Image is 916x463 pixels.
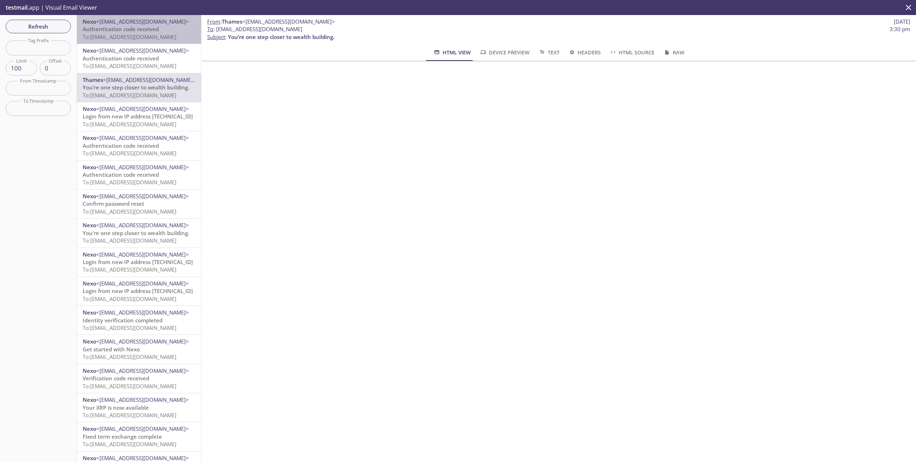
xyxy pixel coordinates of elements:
span: <[EMAIL_ADDRESS][DOMAIN_NAME]> [96,425,189,432]
span: To: [EMAIL_ADDRESS][DOMAIN_NAME] [83,92,176,99]
span: HTML View [433,48,471,57]
span: Fixed term exchange complete [83,433,162,440]
span: To: [EMAIL_ADDRESS][DOMAIN_NAME] [83,324,176,331]
button: Refresh [6,20,71,33]
div: Nexo<[EMAIL_ADDRESS][DOMAIN_NAME]>Authentication code receivedTo:[EMAIL_ADDRESS][DOMAIN_NAME] [77,15,201,44]
span: Nexo [83,221,96,229]
span: <[EMAIL_ADDRESS][DOMAIN_NAME]> [96,164,189,171]
span: To: [EMAIL_ADDRESS][DOMAIN_NAME] [83,179,176,186]
span: Authentication code received [83,55,159,62]
span: Nexo [83,280,96,287]
span: To: [EMAIL_ADDRESS][DOMAIN_NAME] [83,62,176,69]
span: Nexo [83,454,96,462]
span: Raw [663,48,684,57]
span: To: [EMAIL_ADDRESS][DOMAIN_NAME] [83,382,176,390]
div: Nexo<[EMAIL_ADDRESS][DOMAIN_NAME]>Fixed term exchange completeTo:[EMAIL_ADDRESS][DOMAIN_NAME] [77,422,201,451]
span: Authentication code received [83,142,159,149]
span: <[EMAIL_ADDRESS][DOMAIN_NAME]> [96,396,189,403]
p: : [207,25,910,41]
span: <[EMAIL_ADDRESS][DOMAIN_NAME]> [96,309,189,316]
span: To [207,25,213,33]
span: testmail [6,4,28,11]
span: To: [EMAIL_ADDRESS][DOMAIN_NAME] [83,208,176,215]
div: Nexo<[EMAIL_ADDRESS][DOMAIN_NAME]>Authentication code receivedTo:[EMAIL_ADDRESS][DOMAIN_NAME] [77,131,201,160]
span: To: [EMAIL_ADDRESS][DOMAIN_NAME] [83,353,176,360]
span: To: [EMAIL_ADDRESS][DOMAIN_NAME] [83,121,176,128]
span: Nexo [83,164,96,171]
div: Nexo<[EMAIL_ADDRESS][DOMAIN_NAME]>Get started with NexoTo:[EMAIL_ADDRESS][DOMAIN_NAME] [77,335,201,364]
span: Get started with Nexo [83,346,140,353]
span: Authentication code received [83,25,159,33]
span: <[EMAIL_ADDRESS][DOMAIN_NAME]> [242,18,335,25]
div: Nexo<[EMAIL_ADDRESS][DOMAIN_NAME]>Identity verification completedTo:[EMAIL_ADDRESS][DOMAIN_NAME] [77,306,201,335]
span: Verification code received [83,375,149,382]
span: Nexo [83,396,96,403]
div: Nexo<[EMAIL_ADDRESS][DOMAIN_NAME]>Login from new IP address [TECHNICAL_ID]To:[EMAIL_ADDRESS][DOMA... [77,277,201,306]
span: To: [EMAIL_ADDRESS][DOMAIN_NAME] [83,150,176,157]
div: Nexo<[EMAIL_ADDRESS][DOMAIN_NAME]>Your XRP is now availableTo:[EMAIL_ADDRESS][DOMAIN_NAME] [77,393,201,422]
div: Nexo<[EMAIL_ADDRESS][DOMAIN_NAME]>You’re one step closer to wealth building.To:[EMAIL_ADDRESS][DO... [77,219,201,247]
span: Nexo [83,425,96,432]
span: : [207,18,335,25]
span: HTML Source [609,48,654,57]
span: Nexo [83,192,96,200]
span: To: [EMAIL_ADDRESS][DOMAIN_NAME] [83,266,176,273]
span: You’re one step closer to wealth building. [83,229,189,237]
span: <[EMAIL_ADDRESS][DOMAIN_NAME]> [96,280,189,287]
span: <[EMAIL_ADDRESS][DOMAIN_NAME]> [96,251,189,258]
div: Nexo<[EMAIL_ADDRESS][DOMAIN_NAME]>Verification code receivedTo:[EMAIL_ADDRESS][DOMAIN_NAME] [77,364,201,393]
span: <[EMAIL_ADDRESS][DOMAIN_NAME]> [96,454,189,462]
span: To: [EMAIL_ADDRESS][DOMAIN_NAME] [83,33,176,40]
span: : [EMAIL_ADDRESS][DOMAIN_NAME] [207,25,302,33]
span: Authentication code received [83,171,159,178]
span: [DATE] [894,18,910,25]
span: <[EMAIL_ADDRESS][DOMAIN_NAME]> [96,338,189,345]
span: <[EMAIL_ADDRESS][DOMAIN_NAME]> [96,47,189,54]
span: <[EMAIL_ADDRESS][DOMAIN_NAME]> [96,105,189,112]
span: Subject [207,33,225,40]
span: <[EMAIL_ADDRESS][DOMAIN_NAME]> [96,134,189,141]
span: Device Preview [479,48,530,57]
span: 3:30 pm [890,25,910,33]
div: Thames<[EMAIL_ADDRESS][DOMAIN_NAME]>You’re one step closer to wealth building.To:[EMAIL_ADDRESS][... [77,73,201,102]
span: Confirm password reset [83,200,144,207]
span: To: [EMAIL_ADDRESS][DOMAIN_NAME] [83,295,176,302]
span: Headers [568,48,601,57]
span: <[EMAIL_ADDRESS][DOMAIN_NAME]> [103,76,196,83]
span: Nexo [83,309,96,316]
span: <[EMAIL_ADDRESS][DOMAIN_NAME]> [96,367,189,374]
span: <[EMAIL_ADDRESS][DOMAIN_NAME]> [96,18,189,25]
div: Nexo<[EMAIL_ADDRESS][DOMAIN_NAME]>Login from new IP address [TECHNICAL_ID]To:[EMAIL_ADDRESS][DOMA... [77,248,201,277]
div: Nexo<[EMAIL_ADDRESS][DOMAIN_NAME]>Confirm password resetTo:[EMAIL_ADDRESS][DOMAIN_NAME] [77,190,201,218]
span: Login from new IP address [TECHNICAL_ID] [83,113,193,120]
span: Your XRP is now available [83,404,149,411]
span: Text [538,48,559,57]
span: You’re one step closer to wealth building. [228,33,335,40]
span: Nexo [83,105,96,112]
span: To: [EMAIL_ADDRESS][DOMAIN_NAME] [83,440,176,448]
span: Nexo [83,134,96,141]
span: From [207,18,220,25]
div: Nexo<[EMAIL_ADDRESS][DOMAIN_NAME]>Authentication code receivedTo:[EMAIL_ADDRESS][DOMAIN_NAME] [77,44,201,73]
div: Nexo<[EMAIL_ADDRESS][DOMAIN_NAME]>Login from new IP address [TECHNICAL_ID]To:[EMAIL_ADDRESS][DOMA... [77,102,201,131]
span: Refresh [11,22,65,31]
span: <[EMAIL_ADDRESS][DOMAIN_NAME]> [96,221,189,229]
span: Login from new IP address [TECHNICAL_ID] [83,258,193,265]
span: Thames [222,18,242,25]
span: Thames [83,76,103,83]
span: Nexo [83,251,96,258]
span: Nexo [83,18,96,25]
span: Nexo [83,338,96,345]
span: Login from new IP address [TECHNICAL_ID] [83,287,193,294]
span: Identity verification completed [83,317,162,324]
span: To: [EMAIL_ADDRESS][DOMAIN_NAME] [83,237,176,244]
div: Nexo<[EMAIL_ADDRESS][DOMAIN_NAME]>Authentication code receivedTo:[EMAIL_ADDRESS][DOMAIN_NAME] [77,161,201,189]
span: Nexo [83,47,96,54]
span: You’re one step closer to wealth building. [83,84,189,91]
span: To: [EMAIL_ADDRESS][DOMAIN_NAME] [83,411,176,419]
span: Nexo [83,367,96,374]
span: <[EMAIL_ADDRESS][DOMAIN_NAME]> [96,192,189,200]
